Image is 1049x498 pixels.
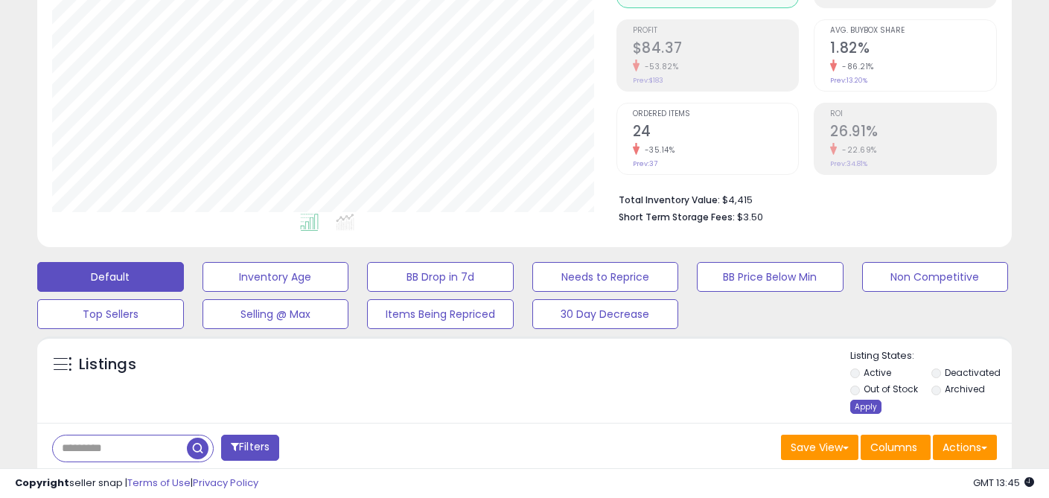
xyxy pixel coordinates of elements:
[532,262,679,292] button: Needs to Reprice
[861,435,931,460] button: Columns
[933,435,997,460] button: Actions
[619,190,986,208] li: $4,415
[830,123,996,143] h2: 26.91%
[619,194,720,206] b: Total Inventory Value:
[830,39,996,60] h2: 1.82%
[221,435,279,461] button: Filters
[633,110,799,118] span: Ordered Items
[697,262,844,292] button: BB Price Below Min
[945,366,1001,379] label: Deactivated
[864,383,918,395] label: Out of Stock
[37,299,184,329] button: Top Sellers
[830,27,996,35] span: Avg. Buybox Share
[830,76,867,85] small: Prev: 13.20%
[127,476,191,490] a: Terms of Use
[367,262,514,292] button: BB Drop in 7d
[862,262,1009,292] button: Non Competitive
[15,476,69,490] strong: Copyright
[193,476,258,490] a: Privacy Policy
[640,61,679,72] small: -53.82%
[781,435,858,460] button: Save View
[15,476,258,491] div: seller snap | |
[633,159,657,168] small: Prev: 37
[837,61,874,72] small: -86.21%
[203,262,349,292] button: Inventory Age
[37,262,184,292] button: Default
[737,210,763,224] span: $3.50
[633,76,663,85] small: Prev: $183
[830,159,867,168] small: Prev: 34.81%
[870,440,917,455] span: Columns
[850,349,1012,363] p: Listing States:
[837,144,877,156] small: -22.69%
[532,299,679,329] button: 30 Day Decrease
[203,299,349,329] button: Selling @ Max
[973,476,1034,490] span: 2025-09-7 13:45 GMT
[633,39,799,60] h2: $84.37
[367,299,514,329] button: Items Being Repriced
[619,211,735,223] b: Short Term Storage Fees:
[633,27,799,35] span: Profit
[633,123,799,143] h2: 24
[640,144,675,156] small: -35.14%
[830,110,996,118] span: ROI
[864,366,891,379] label: Active
[850,400,881,414] div: Apply
[945,383,985,395] label: Archived
[79,354,136,375] h5: Listings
